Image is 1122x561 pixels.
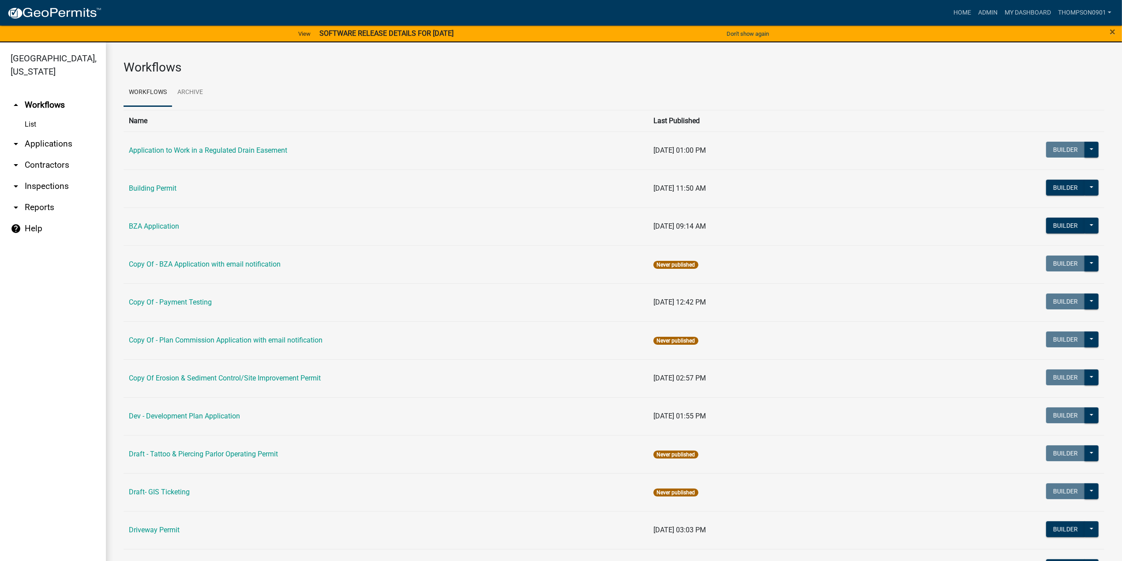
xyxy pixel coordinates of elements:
[129,412,240,420] a: Dev - Development Plan Application
[129,146,287,154] a: Application to Work in a Regulated Drain Easement
[11,100,21,110] i: arrow_drop_up
[129,336,323,344] a: Copy Of - Plan Commission Application with email notification
[172,79,208,107] a: Archive
[124,110,648,132] th: Name
[1046,331,1085,347] button: Builder
[653,298,706,306] span: [DATE] 12:42 PM
[1046,142,1085,158] button: Builder
[1046,521,1085,537] button: Builder
[653,184,706,192] span: [DATE] 11:50 AM
[124,79,172,107] a: Workflows
[653,222,706,230] span: [DATE] 09:14 AM
[653,146,706,154] span: [DATE] 01:00 PM
[129,184,176,192] a: Building Permit
[1001,4,1054,21] a: My Dashboard
[319,29,454,38] strong: SOFTWARE RELEASE DETAILS FOR [DATE]
[1046,407,1085,423] button: Builder
[653,489,698,497] span: Never published
[129,298,212,306] a: Copy Of - Payment Testing
[653,451,698,459] span: Never published
[11,139,21,149] i: arrow_drop_down
[129,488,190,496] a: Draft- GIS Ticketing
[1046,180,1085,196] button: Builder
[723,26,773,41] button: Don't show again
[975,4,1001,21] a: Admin
[1046,483,1085,499] button: Builder
[950,4,975,21] a: Home
[1110,26,1115,37] button: Close
[295,26,314,41] a: View
[1046,218,1085,233] button: Builder
[129,222,179,230] a: BZA Application
[1054,4,1115,21] a: thompson0901
[1046,256,1085,271] button: Builder
[11,223,21,234] i: help
[653,261,698,269] span: Never published
[1046,294,1085,309] button: Builder
[653,374,706,382] span: [DATE] 02:57 PM
[653,337,698,345] span: Never published
[653,526,706,534] span: [DATE] 03:03 PM
[11,160,21,170] i: arrow_drop_down
[1046,445,1085,461] button: Builder
[653,412,706,420] span: [DATE] 01:55 PM
[1046,369,1085,385] button: Builder
[129,450,278,458] a: Draft - Tattoo & Piercing Parlor Operating Permit
[648,110,940,132] th: Last Published
[11,181,21,192] i: arrow_drop_down
[124,60,1104,75] h3: Workflows
[11,202,21,213] i: arrow_drop_down
[129,260,281,268] a: Copy Of - BZA Application with email notification
[129,374,321,382] a: Copy Of Erosion & Sediment Control/Site Improvement Permit
[129,526,180,534] a: Driveway Permit
[1110,26,1115,38] span: ×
